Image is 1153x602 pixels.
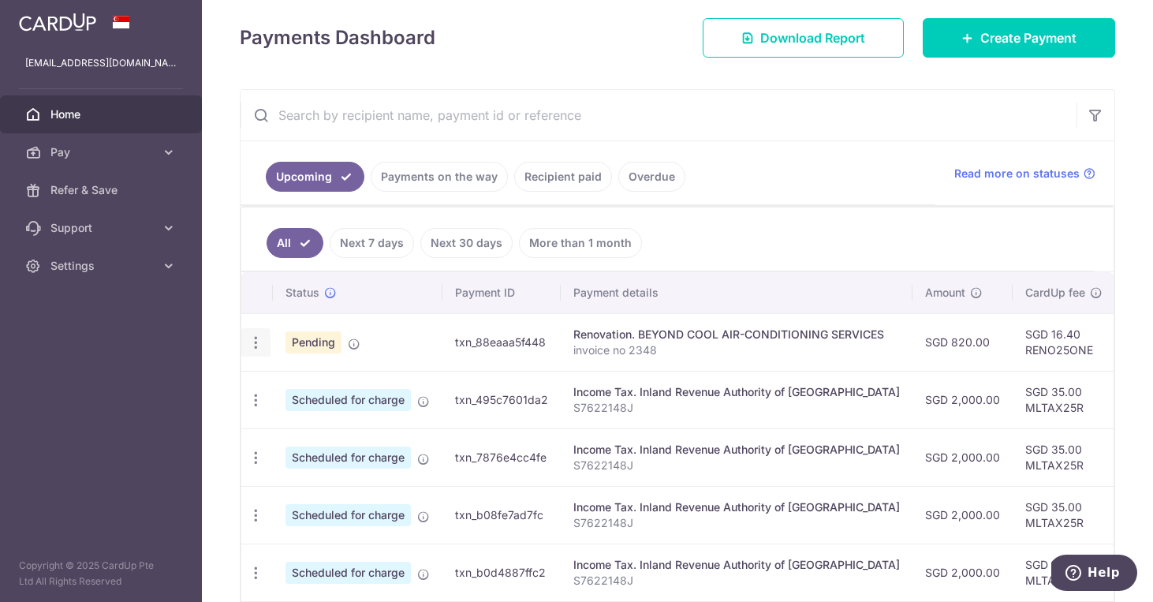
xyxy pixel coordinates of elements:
[573,458,900,473] p: S7622148J
[573,442,900,458] div: Income Tax. Inland Revenue Authority of [GEOGRAPHIC_DATA]
[285,331,341,353] span: Pending
[1025,285,1085,301] span: CardUp fee
[285,285,319,301] span: Status
[285,562,411,584] span: Scheduled for charge
[573,515,900,531] p: S7622148J
[285,447,411,469] span: Scheduled for charge
[954,166,1095,181] a: Read more on statuses
[240,24,435,52] h4: Payments Dashboard
[285,389,411,411] span: Scheduled for charge
[241,90,1077,140] input: Search by recipient name, payment id or reference
[285,504,411,526] span: Scheduled for charge
[573,573,900,589] p: S7622148J
[912,371,1013,428] td: SGD 2,000.00
[980,28,1077,47] span: Create Payment
[760,28,865,47] span: Download Report
[50,258,155,274] span: Settings
[912,313,1013,371] td: SGD 820.00
[954,166,1080,181] span: Read more on statuses
[923,18,1115,58] a: Create Payment
[442,313,561,371] td: txn_88eaaa5f448
[925,285,965,301] span: Amount
[330,228,414,258] a: Next 7 days
[618,162,685,192] a: Overdue
[266,162,364,192] a: Upcoming
[442,486,561,544] td: txn_b08fe7ad7fc
[514,162,612,192] a: Recipient paid
[573,384,900,400] div: Income Tax. Inland Revenue Authority of [GEOGRAPHIC_DATA]
[25,55,177,71] p: [EMAIL_ADDRESS][DOMAIN_NAME]
[442,428,561,486] td: txn_7876e4cc4fe
[442,544,561,601] td: txn_b0d4887ffc2
[50,182,155,198] span: Refer & Save
[561,272,912,313] th: Payment details
[912,486,1013,544] td: SGD 2,000.00
[1013,313,1115,371] td: SGD 16.40 RENO25ONE
[371,162,508,192] a: Payments on the way
[420,228,513,258] a: Next 30 days
[442,272,561,313] th: Payment ID
[442,371,561,428] td: txn_495c7601da2
[1013,371,1115,428] td: SGD 35.00 MLTAX25R
[50,107,155,122] span: Home
[50,220,155,236] span: Support
[912,428,1013,486] td: SGD 2,000.00
[573,499,900,515] div: Income Tax. Inland Revenue Authority of [GEOGRAPHIC_DATA]
[519,228,642,258] a: More than 1 month
[573,557,900,573] div: Income Tax. Inland Revenue Authority of [GEOGRAPHIC_DATA]
[19,13,96,32] img: CardUp
[912,544,1013,601] td: SGD 2,000.00
[573,342,900,358] p: invoice no 2348
[267,228,323,258] a: All
[573,327,900,342] div: Renovation. BEYOND COOL AIR-CONDITIONING SERVICES
[1013,544,1115,601] td: SGD 35.00 MLTAX25R
[1013,428,1115,486] td: SGD 35.00 MLTAX25R
[573,400,900,416] p: S7622148J
[1013,486,1115,544] td: SGD 35.00 MLTAX25R
[50,144,155,160] span: Pay
[1051,555,1137,594] iframe: Opens a widget where you can find more information
[703,18,904,58] a: Download Report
